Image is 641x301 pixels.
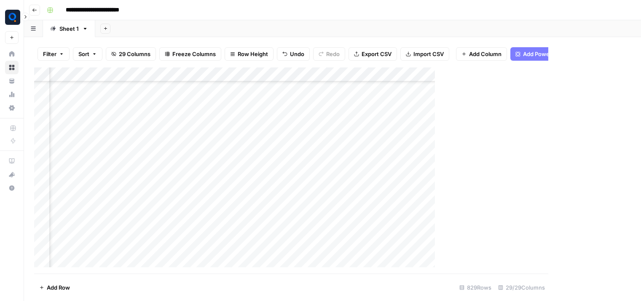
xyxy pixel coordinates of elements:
[313,47,345,61] button: Redo
[5,7,19,28] button: Workspace: Qubit - SEO
[159,47,221,61] button: Freeze Columns
[5,181,19,195] button: Help + Support
[238,50,268,58] span: Row Height
[78,50,89,58] span: Sort
[5,154,19,168] a: AirOps Academy
[73,47,102,61] button: Sort
[5,47,19,61] a: Home
[5,168,19,181] button: What's new?
[5,168,18,181] div: What's new?
[106,47,156,61] button: 29 Columns
[277,47,310,61] button: Undo
[47,283,70,292] span: Add Row
[43,20,95,37] a: Sheet 1
[172,50,216,58] span: Freeze Columns
[119,50,150,58] span: 29 Columns
[225,47,274,61] button: Row Height
[43,50,56,58] span: Filter
[5,74,19,88] a: Your Data
[5,101,19,115] a: Settings
[5,88,19,101] a: Usage
[59,24,79,33] div: Sheet 1
[5,61,19,74] a: Browse
[38,47,70,61] button: Filter
[34,281,75,294] button: Add Row
[5,10,20,25] img: Qubit - SEO Logo
[290,50,304,58] span: Undo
